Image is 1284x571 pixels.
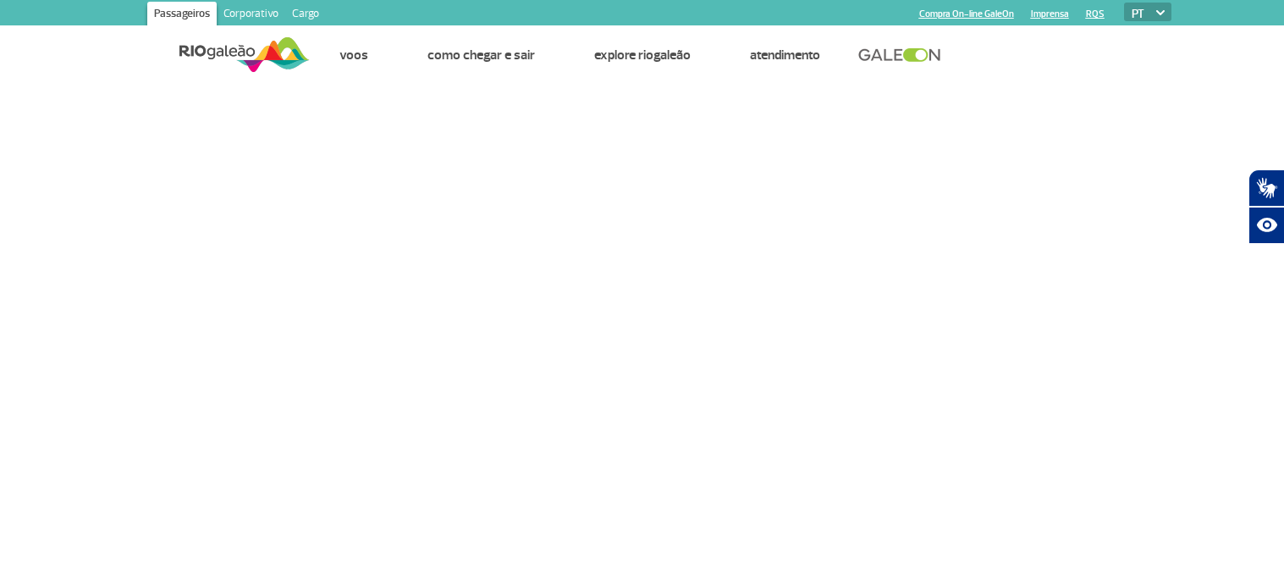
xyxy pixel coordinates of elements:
[147,2,217,29] a: Passageiros
[1248,169,1284,244] div: Plugin de acessibilidade da Hand Talk.
[339,47,368,64] a: Voos
[285,2,326,29] a: Cargo
[1086,8,1105,19] a: RQS
[427,47,535,64] a: Como chegar e sair
[1248,169,1284,207] button: Abrir tradutor de língua de sinais.
[217,2,285,29] a: Corporativo
[1248,207,1284,244] button: Abrir recursos assistivos.
[750,47,820,64] a: Atendimento
[1031,8,1069,19] a: Imprensa
[919,8,1014,19] a: Compra On-line GaleOn
[594,47,691,64] a: Explore RIOgaleão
